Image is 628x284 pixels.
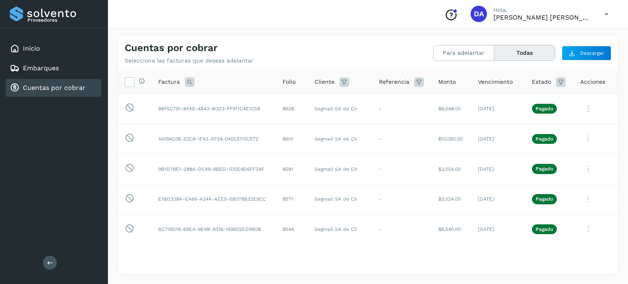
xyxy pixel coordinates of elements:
[471,154,525,184] td: [DATE]
[152,184,276,214] td: E1BD338A-EA66-A24A-AEE5-5B078B32E9CC
[536,226,553,232] p: Pagado
[562,46,611,60] button: Descargar
[308,124,372,154] td: Segmail SA de CV
[438,78,456,86] span: Monto
[536,166,553,172] p: Pagado
[23,45,40,52] a: Inicio
[580,49,604,57] span: Descargar
[536,196,553,202] p: Pagado
[158,78,180,86] span: Factura
[6,40,101,58] div: Inicio
[372,154,432,184] td: -
[432,214,471,244] td: $8,540.00
[276,184,308,214] td: 8571
[6,79,101,97] div: Cuentas por cobrar
[23,64,59,72] a: Embarques
[6,59,101,77] div: Embarques
[493,13,592,21] p: DIANA ARGELIA RUIZ CORTES
[308,214,372,244] td: Segmail SA de CV
[314,78,334,86] span: Cliente
[478,78,513,86] span: Vencimiento
[152,214,276,244] td: 6C719D18-69EA-9E4B-8316-159602ED9B0B
[125,57,253,64] p: Selecciona las facturas que deseas adelantar
[152,154,276,184] td: 9B1D78E1-288A-DC49-9BED-1D5E9D6FF39F
[379,78,409,86] span: Referencia
[433,45,494,60] button: Para adelantar
[27,17,98,23] p: Proveedores
[432,184,471,214] td: $3,024.00
[308,154,372,184] td: Segmail SA de CV
[23,84,85,92] a: Cuentas por cobrar
[471,214,525,244] td: [DATE]
[308,184,372,214] td: Segmail SA de CV
[372,214,432,244] td: -
[372,94,432,124] td: -
[372,184,432,214] td: -
[276,214,308,244] td: 8544
[471,184,525,214] td: [DATE]
[536,106,553,112] p: Pagado
[308,94,372,124] td: Segmail SA de CV
[152,94,276,124] td: 88F5C791-BFAE-4B43-B0D3-FF911C4E1C58
[125,42,218,54] h4: Cuentas por cobrar
[276,124,308,154] td: 8601
[580,78,605,86] span: Acciones
[471,124,525,154] td: [DATE]
[493,7,592,13] p: Hola,
[536,136,553,142] p: Pagado
[494,45,555,60] button: Todas
[532,78,551,86] span: Estado
[276,94,308,124] td: 8628
[432,124,471,154] td: $10,092.00
[471,94,525,124] td: [DATE]
[276,154,308,184] td: 8591
[372,124,432,154] td: -
[283,78,296,86] span: Folio
[432,154,471,184] td: $3,024.00
[432,94,471,124] td: $6,048.00
[152,124,276,154] td: AA194C0E-52C8-1F43-9754-045C5115C572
